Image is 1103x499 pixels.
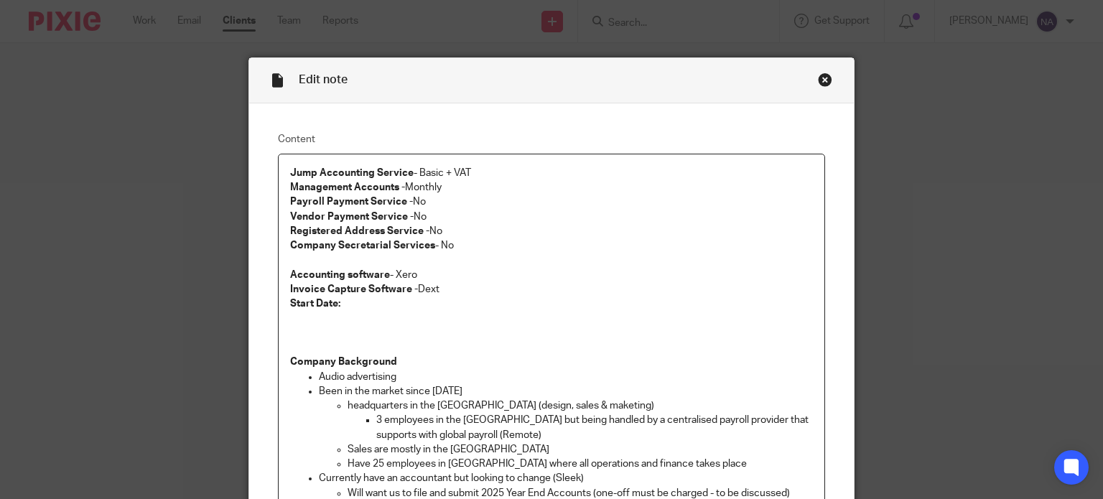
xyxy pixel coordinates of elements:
strong: Start Date: [290,299,340,309]
div: Close this dialog window [818,73,832,87]
p: - Xero [290,268,814,282]
p: No [290,210,814,224]
p: Been in the market since [DATE] [319,384,814,398]
strong: Vendor Payment Service - [290,212,414,222]
p: Sales are mostly in the [GEOGRAPHIC_DATA] [348,442,814,457]
strong: Accounting software [290,270,390,280]
span: Edit note [299,74,348,85]
strong: Payroll Payment Service - [290,197,413,207]
strong: Jump Accounting Service [290,168,414,178]
p: Currently have an accountant but looking to change (Sleek) [319,471,814,485]
p: Audio advertising [319,370,814,384]
strong: Company Background [290,357,397,367]
p: No [290,224,814,238]
label: Content [278,132,826,146]
p: No [290,195,814,209]
p: - No [290,238,814,253]
p: headquarters in the [GEOGRAPHIC_DATA] (design, sales & maketing) [348,398,814,413]
strong: Company Secretarial Services [290,241,435,251]
strong: Management Accounts - [290,182,405,192]
strong: Invoice Capture Software - [290,284,418,294]
strong: Registered Address Service - [290,226,429,236]
p: Have 25 employees in [GEOGRAPHIC_DATA] where all operations and finance takes place [348,457,814,471]
p: 3 employees in the [GEOGRAPHIC_DATA] but being handled by a centralised payroll provider that sup... [376,413,814,442]
p: Monthly [290,180,814,195]
p: - Basic + VAT [290,166,814,180]
p: Dext [290,282,814,297]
